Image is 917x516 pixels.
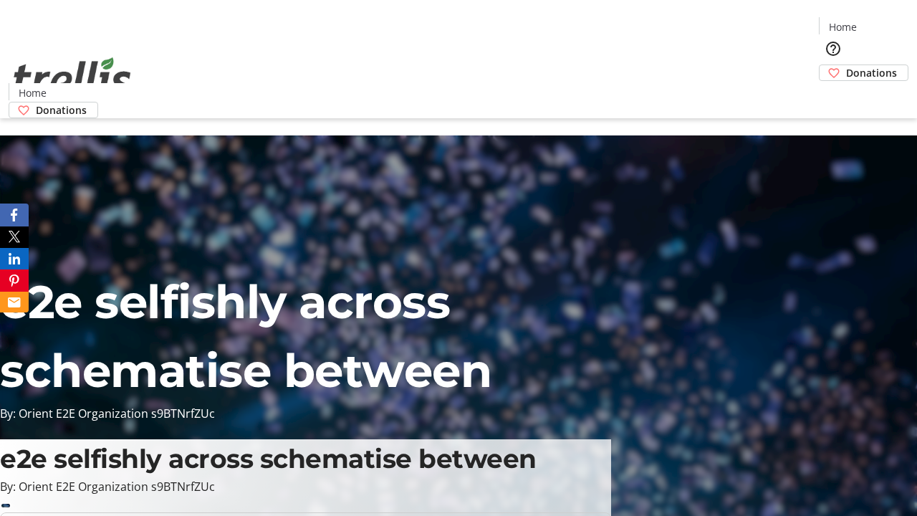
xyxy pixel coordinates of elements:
a: Donations [9,102,98,118]
a: Home [9,85,55,100]
span: Donations [36,102,87,118]
span: Home [829,19,857,34]
span: Home [19,85,47,100]
button: Cart [819,81,848,110]
a: Home [820,19,865,34]
button: Help [819,34,848,63]
span: Donations [846,65,897,80]
img: Orient E2E Organization s9BTNrfZUc's Logo [9,42,136,113]
a: Donations [819,64,908,81]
